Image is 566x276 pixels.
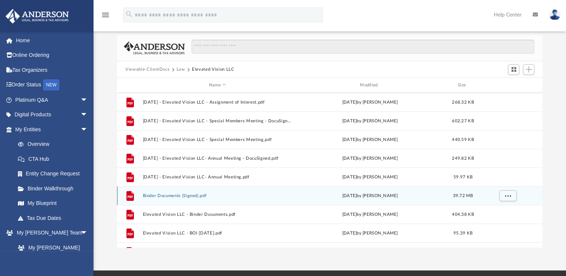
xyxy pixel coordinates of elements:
button: Add [523,64,534,75]
img: User Pic [549,9,560,20]
div: Size [448,82,478,89]
span: 39.72 MB [453,194,473,198]
div: [DATE] by [PERSON_NAME] [296,174,445,181]
a: CTA Hub [10,151,99,166]
a: My [PERSON_NAME] Teamarrow_drop_down [5,226,95,240]
a: Tax Organizers [5,62,99,77]
button: [DATE] - Elevated Vision LLC - Assignment of Interest.pdf [143,100,292,105]
a: Platinum Q&Aarrow_drop_down [5,92,99,107]
button: [DATE] - Elevated Vision LLC- Annual Meeting - DocuSigned.pdf [143,156,292,161]
a: Binder Walkthrough [10,181,99,196]
a: Online Ordering [5,48,99,63]
input: Search files and folders [192,40,534,54]
div: Name [143,82,292,89]
button: [DATE] - Elevated Vision LLC - Special Members Meeting.pdf [143,137,292,142]
button: Elevated Vision LLC - BOI [DATE].pdf [143,231,292,236]
a: Tax Due Dates [10,211,99,226]
div: [DATE] by [PERSON_NAME] [296,230,445,237]
span: 404.38 KB [452,212,474,217]
a: Home [5,33,99,48]
span: 59.97 KB [453,175,472,179]
button: [DATE] - Elevated Vision LLC - Special Members Meeting - DocuSigned.pdf [143,119,292,123]
i: menu [101,10,110,19]
span: 95.39 KB [453,231,472,235]
div: Modified [295,82,445,89]
span: 268.32 KB [452,100,474,104]
button: Binder Documents (Signed).pdf [143,193,292,198]
div: [DATE] by [PERSON_NAME] [296,99,445,106]
div: [DATE] by [PERSON_NAME] [296,155,445,162]
span: arrow_drop_down [80,226,95,241]
a: Entity Change Request [10,166,99,181]
button: Elevated Vision LLC - Binder Documents.pdf [143,212,292,217]
button: More options [499,190,517,202]
i: search [125,10,133,18]
a: My [PERSON_NAME] Team [10,240,92,264]
div: [DATE] by [PERSON_NAME] [296,137,445,143]
button: Viewable-ClientDocs [125,66,169,73]
span: 602.27 KB [452,119,474,123]
span: arrow_drop_down [80,107,95,123]
button: Law [177,66,185,73]
div: [DATE] by [PERSON_NAME] [296,211,445,218]
button: Elevated Vision LLC [192,66,234,73]
a: Overview [10,137,99,152]
div: id [481,82,533,89]
a: My Blueprint [10,196,95,211]
img: Anderson Advisors Platinum Portal [3,9,71,24]
div: [DATE] by [PERSON_NAME] [296,193,445,199]
a: Order StatusNEW [5,77,99,93]
button: [DATE] - Elevated Vision LLC- Annual Meeting.pdf [143,175,292,180]
span: 440.59 KB [452,138,474,142]
span: 249.82 KB [452,156,474,160]
span: arrow_drop_down [80,92,95,108]
span: arrow_drop_down [80,122,95,137]
div: id [120,82,139,89]
button: Switch to Grid View [508,64,519,75]
a: My Entitiesarrow_drop_down [5,122,99,137]
a: Digital Productsarrow_drop_down [5,107,99,122]
a: menu [101,14,110,19]
div: grid [117,93,542,248]
div: [DATE] by [PERSON_NAME] [296,118,445,125]
div: NEW [43,79,59,91]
